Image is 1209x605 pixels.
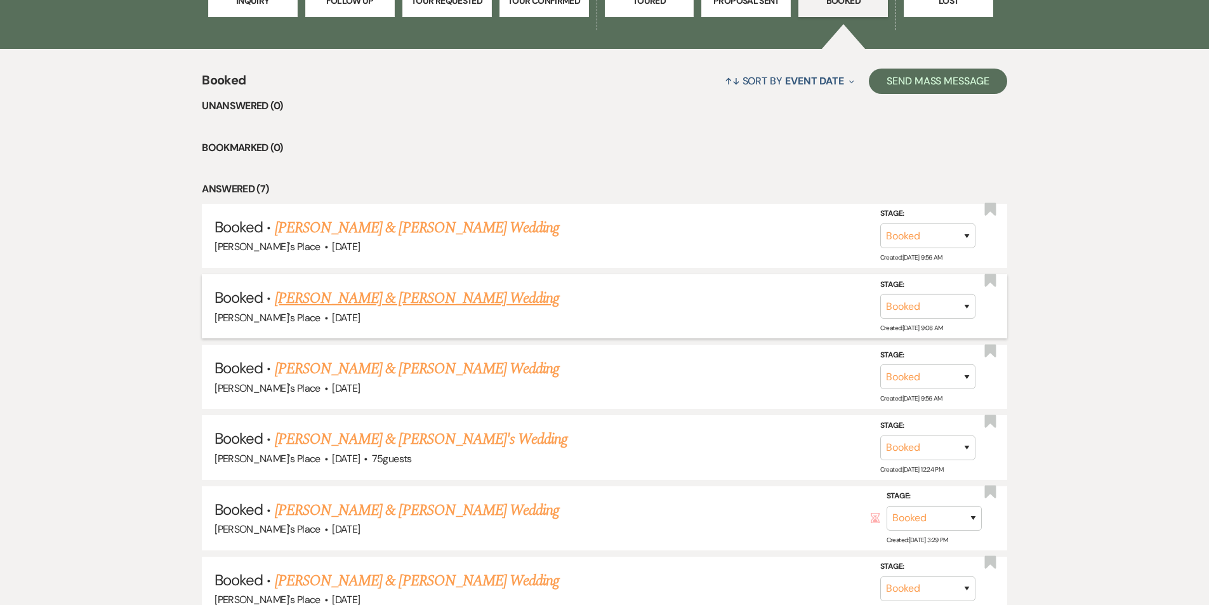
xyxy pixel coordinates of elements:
[332,382,360,395] span: [DATE]
[275,287,559,310] a: [PERSON_NAME] & [PERSON_NAME] Wedding
[275,216,559,239] a: [PERSON_NAME] & [PERSON_NAME] Wedding
[332,311,360,324] span: [DATE]
[215,217,263,237] span: Booked
[880,278,975,292] label: Stage:
[215,382,320,395] span: [PERSON_NAME]'s Place
[202,98,1007,114] li: Unanswered (0)
[275,569,559,592] a: [PERSON_NAME] & [PERSON_NAME] Wedding
[332,240,360,253] span: [DATE]
[880,349,975,362] label: Stage:
[372,452,412,465] span: 75 guests
[275,428,568,451] a: [PERSON_NAME] & [PERSON_NAME]'s Wedding
[215,311,320,324] span: [PERSON_NAME]'s Place
[215,522,320,536] span: [PERSON_NAME]'s Place
[880,560,975,574] label: Stage:
[880,394,942,402] span: Created: [DATE] 9:56 AM
[880,465,943,474] span: Created: [DATE] 12:24 PM
[880,324,943,332] span: Created: [DATE] 9:08 AM
[880,253,942,262] span: Created: [DATE] 9:56 AM
[880,207,975,221] label: Stage:
[725,74,740,88] span: ↑↓
[275,499,559,522] a: [PERSON_NAME] & [PERSON_NAME] Wedding
[332,452,360,465] span: [DATE]
[720,64,859,98] button: Sort By Event Date
[880,419,975,433] label: Stage:
[275,357,559,380] a: [PERSON_NAME] & [PERSON_NAME] Wedding
[215,288,263,307] span: Booked
[785,74,844,88] span: Event Date
[215,570,263,590] span: Booked
[202,70,246,98] span: Booked
[202,181,1007,197] li: Answered (7)
[202,140,1007,156] li: Bookmarked (0)
[215,358,263,378] span: Booked
[887,489,982,503] label: Stage:
[215,429,263,448] span: Booked
[887,536,948,544] span: Created: [DATE] 3:29 PM
[215,452,320,465] span: [PERSON_NAME]'s Place
[215,500,263,519] span: Booked
[215,240,320,253] span: [PERSON_NAME]'s Place
[332,522,360,536] span: [DATE]
[869,69,1007,94] button: Send Mass Message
